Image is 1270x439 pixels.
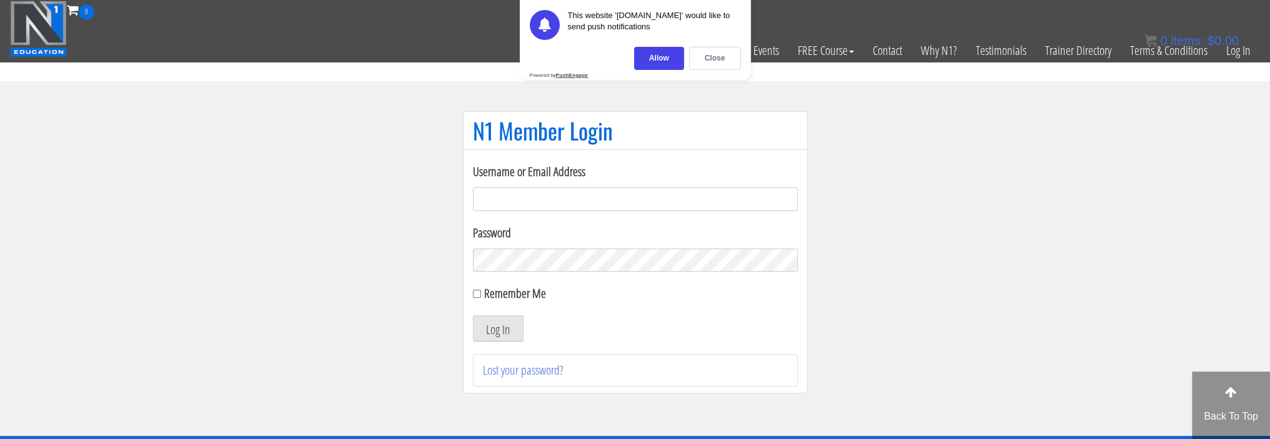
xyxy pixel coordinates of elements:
span: 0 [1160,34,1167,47]
span: items: [1171,34,1204,47]
a: Trainer Directory [1036,20,1121,81]
a: Contact [863,20,911,81]
button: Log In [473,315,523,342]
label: Username or Email Address [473,162,798,181]
img: n1-education [10,1,67,57]
label: Remember Me [484,285,546,302]
a: 0 [67,1,94,18]
span: 0 [79,4,94,20]
a: Lost your password? [483,362,563,378]
a: Events [744,20,788,81]
span: $ [1208,34,1214,47]
label: Password [473,224,798,242]
div: Powered by [530,72,588,78]
a: 0 items: $0.00 [1144,34,1239,47]
a: Terms & Conditions [1121,20,1217,81]
div: Allow [634,47,684,70]
a: Testimonials [966,20,1036,81]
div: This website '[DOMAIN_NAME]' would like to send push notifications [568,10,741,40]
bdi: 0.00 [1208,34,1239,47]
a: Log In [1217,20,1260,81]
a: Why N1? [911,20,966,81]
img: icon11.png [1144,34,1157,47]
p: Back To Top [1192,409,1270,424]
strong: PushEngage [556,72,588,78]
h1: N1 Member Login [473,118,798,143]
div: Close [689,47,741,70]
a: FREE Course [788,20,863,81]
